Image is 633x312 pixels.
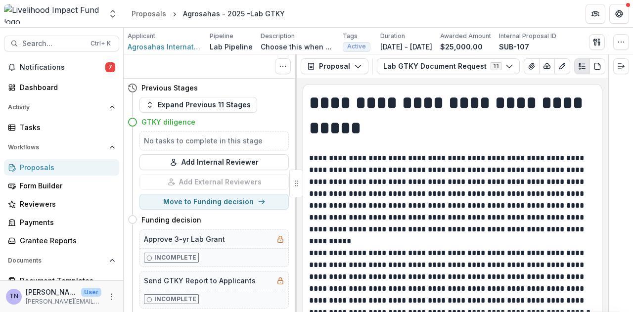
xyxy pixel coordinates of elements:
p: Description [261,32,295,41]
div: Form Builder [20,180,111,191]
p: SUB-107 [499,42,529,52]
h5: Approve 3-yr Lab Grant [144,234,225,244]
div: Grantee Reports [20,235,111,246]
a: Grantee Reports [4,232,119,249]
button: PDF view [589,58,605,74]
h4: Previous Stages [141,83,198,93]
p: Duration [380,32,405,41]
p: Lab Pipeline [210,42,253,52]
p: [DATE] - [DATE] [380,42,432,52]
a: Proposals [4,159,119,176]
p: Incomplete [154,295,196,304]
p: $25,000.00 [440,42,483,52]
span: Documents [8,257,105,264]
button: More [105,291,117,303]
div: Payments [20,217,111,227]
button: Open Workflows [4,139,119,155]
p: Incomplete [154,253,196,262]
p: [PERSON_NAME] [26,287,77,297]
button: Edit as form [554,58,570,74]
button: Plaintext view [574,58,590,74]
div: Proposals [132,8,166,19]
button: Search... [4,36,119,51]
div: Dashboard [20,82,111,92]
button: Partners [586,4,605,24]
button: Add Internal Reviewer [139,154,289,170]
a: Proposals [128,6,170,21]
p: Awarded Amount [440,32,491,41]
button: Notifications7 [4,59,119,75]
h5: No tasks to complete in this stage [144,135,284,146]
div: Ctrl + K [89,38,113,49]
div: Reviewers [20,199,111,209]
button: Lab GTKY Document Request11 [377,58,520,74]
p: Pipeline [210,32,233,41]
h4: GTKY diligence [141,117,195,127]
p: Choose this when adding a new proposal to the first stage of a pipeline. [261,42,335,52]
button: Open Activity [4,99,119,115]
span: 7 [105,62,115,72]
h5: Send GTKY Report to Applicants [144,275,256,286]
button: Open entity switcher [106,4,120,24]
button: Open Documents [4,253,119,268]
p: User [81,288,101,297]
button: Get Help [609,4,629,24]
div: Document Templates [20,275,111,286]
button: Toggle View Cancelled Tasks [275,58,291,74]
div: Agrosahas - 2025 -Lab GTKY [183,8,285,19]
span: Search... [22,40,85,48]
button: Move to Funding decision [139,194,289,210]
span: Active [347,43,366,50]
span: Activity [8,104,105,111]
img: Livelihood Impact Fund logo [4,4,102,24]
button: View Attached Files [524,58,540,74]
p: Internal Proposal ID [499,32,556,41]
a: Agrosahas International Pvt Ltd [128,42,202,52]
p: Tags [343,32,358,41]
h4: Funding decision [141,215,201,225]
button: Expand Previous 11 Stages [139,97,257,113]
div: Proposals [20,162,111,173]
div: Tania Ngima [9,293,18,300]
a: Reviewers [4,196,119,212]
div: Tasks [20,122,111,133]
button: Proposal [301,58,368,74]
p: [PERSON_NAME][EMAIL_ADDRESS][DOMAIN_NAME] [26,297,101,306]
a: Form Builder [4,178,119,194]
button: Add External Reviewers [139,174,289,190]
a: Payments [4,214,119,230]
span: Workflows [8,144,105,151]
a: Dashboard [4,79,119,95]
p: Applicant [128,32,155,41]
a: Document Templates [4,272,119,289]
a: Tasks [4,119,119,135]
span: Notifications [20,63,105,72]
nav: breadcrumb [128,6,289,21]
button: Expand right [613,58,629,74]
